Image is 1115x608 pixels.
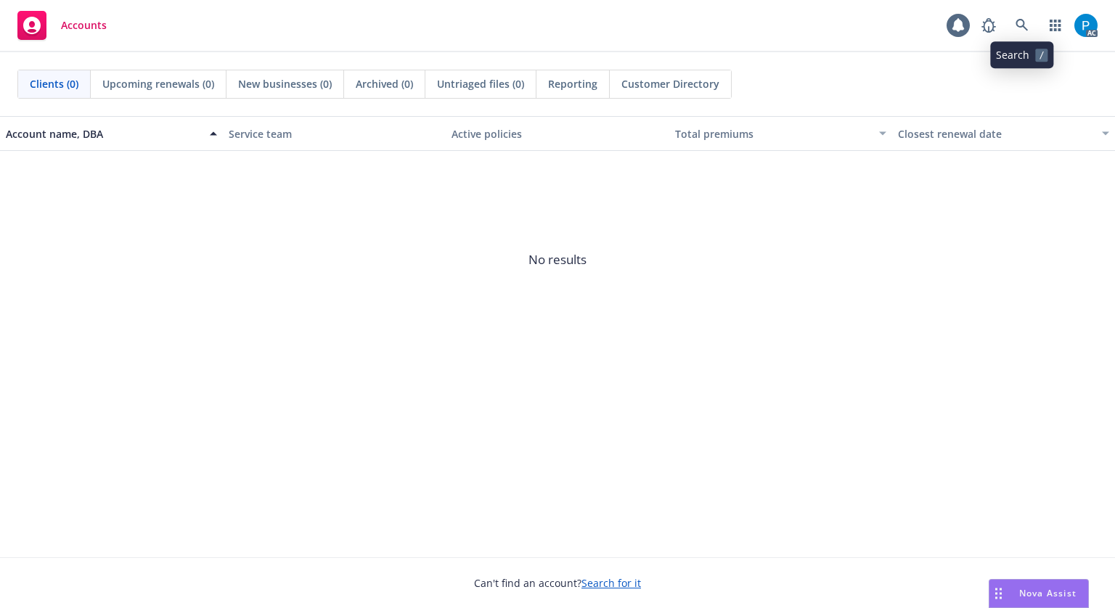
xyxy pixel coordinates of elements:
button: Nova Assist [989,579,1089,608]
span: Accounts [61,20,107,31]
span: Clients (0) [30,76,78,91]
a: Search for it [581,576,641,590]
div: Drag to move [989,580,1008,607]
span: Untriaged files (0) [437,76,524,91]
span: Archived (0) [356,76,413,91]
a: Search [1008,11,1037,40]
span: New businesses (0) [238,76,332,91]
span: Reporting [548,76,597,91]
a: Accounts [12,5,113,46]
span: Customer Directory [621,76,719,91]
div: Active policies [452,126,663,141]
div: Closest renewal date [898,126,1093,141]
div: Account name, DBA [6,126,201,141]
span: Upcoming renewals (0) [102,76,214,91]
img: photo [1074,14,1098,37]
span: Can't find an account? [474,575,641,591]
div: Total premiums [675,126,870,141]
div: Service team [229,126,440,141]
button: Active policies [446,116,669,151]
button: Closest renewal date [892,116,1115,151]
button: Service team [223,116,446,151]
span: Nova Assist [1019,587,1077,599]
a: Report a Bug [974,11,1003,40]
a: Switch app [1041,11,1070,40]
button: Total premiums [669,116,892,151]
